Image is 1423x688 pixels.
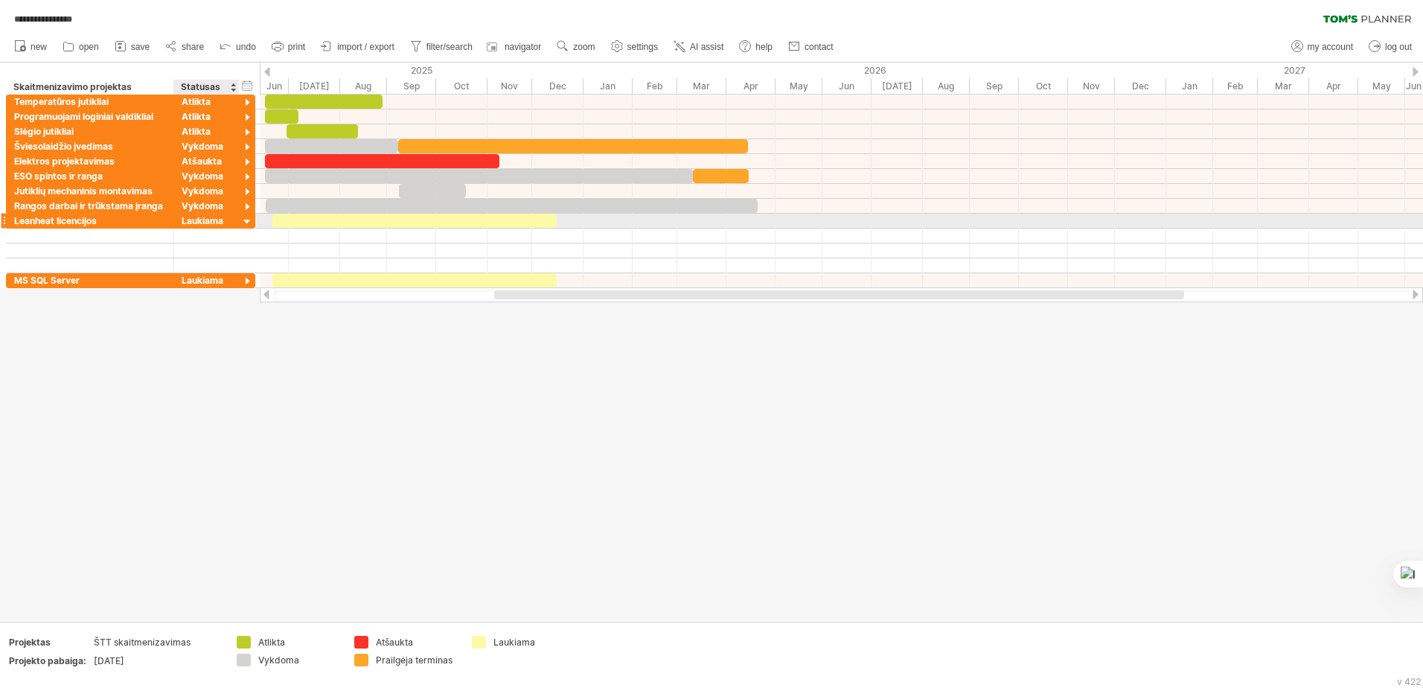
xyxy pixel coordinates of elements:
div: Atšaukta [376,636,457,649]
div: January 2026 [583,78,633,94]
div: v 422 [1397,676,1421,687]
span: save [131,42,150,52]
span: navigator [505,42,541,52]
div: July 2025 [289,78,340,94]
div: June 2026 [822,78,872,94]
div: ESO spintos ir ranga [14,169,166,183]
a: contact [784,37,838,57]
div: August 2026 [923,78,970,94]
div: May 2026 [776,78,822,94]
div: Atlikta [182,95,231,109]
div: February 2027 [1213,78,1258,94]
div: Laukiama [493,636,575,649]
div: Rangos darbai ir trūkstama įranga [14,199,166,213]
a: import / export [317,37,399,57]
div: April 2026 [726,78,776,94]
div: 2026 [583,63,1166,78]
span: zoom [573,42,595,52]
div: April 2027 [1309,78,1358,94]
a: share [162,37,208,57]
div: December 2025 [532,78,583,94]
div: July 2026 [872,78,923,94]
div: Leanheat licencijos [14,214,166,228]
div: February 2026 [633,78,677,94]
span: contact [805,42,834,52]
div: Skaitmenizavimo projektas [13,80,165,95]
div: January 2027 [1166,78,1213,94]
a: print [268,37,310,57]
a: new [10,37,51,57]
div: Laukiama [182,214,231,228]
div: October 2025 [436,78,487,94]
div: March 2026 [677,78,726,94]
a: help [735,37,777,57]
div: Atlikta [258,636,339,649]
a: navigator [485,37,546,57]
span: AI assist [690,42,723,52]
a: zoom [553,37,599,57]
span: share [182,42,204,52]
div: March 2027 [1258,78,1309,94]
div: Atlikta [182,109,231,124]
div: Programuojami loginiai valdikliai [14,109,166,124]
span: print [288,42,305,52]
div: Temperatūros jutikliai [14,95,166,109]
span: log out [1385,42,1412,52]
div: Vykdoma [182,199,231,213]
span: settings [627,42,658,52]
div: August 2025 [340,78,387,94]
div: November 2026 [1068,78,1115,94]
a: my account [1288,37,1358,57]
div: Vykdoma [258,654,339,666]
div: November 2025 [487,78,532,94]
div: 2025 [1,63,583,78]
div: Vykdoma [182,139,231,153]
a: open [59,37,103,57]
span: filter/search [426,42,473,52]
span: help [755,42,773,52]
div: Statusas [181,80,231,95]
div: Atlikta [182,124,231,138]
div: Laukiama [182,273,231,287]
span: new [31,42,47,52]
div: June 2025 [242,78,289,94]
div: Projekto pabaiga: [9,654,91,667]
a: undo [216,37,260,57]
span: undo [236,42,256,52]
a: log out [1365,37,1416,57]
div: MS SQL Server [14,273,166,287]
div: Vykdoma [182,169,231,183]
a: AI assist [670,37,728,57]
div: May 2027 [1358,78,1405,94]
a: settings [607,37,662,57]
div: September 2026 [970,78,1019,94]
div: Elektros projektavimas [14,154,166,168]
div: ŠTT skaitmenizavimas [94,636,219,649]
span: import / export [337,42,394,52]
div: October 2026 [1019,78,1068,94]
div: Prailgėja terminas [376,654,457,666]
span: open [79,42,99,52]
div: Vykdoma [182,184,231,198]
div: December 2026 [1115,78,1166,94]
div: Projektas [9,636,91,649]
span: my account [1308,42,1353,52]
div: Slėgio jutikliai [14,124,166,138]
div: Šviesolaidžio įvedimas [14,139,166,153]
a: filter/search [406,37,477,57]
div: Jutiklių mechaninis montavimas [14,184,166,198]
div: September 2025 [387,78,436,94]
div: [DATE] [94,654,219,667]
a: save [111,37,154,57]
div: Atšaukta [182,154,231,168]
